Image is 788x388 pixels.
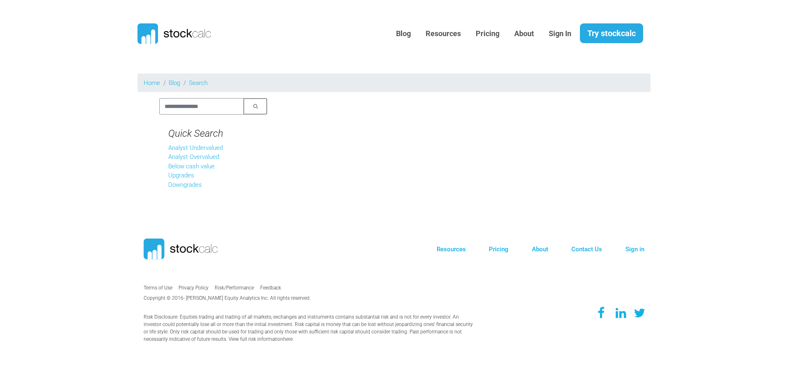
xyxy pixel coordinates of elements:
a: Risk/Performance [215,285,254,291]
a: Feedback [260,285,281,291]
a: Blog [390,24,417,44]
a: Below cash value [168,163,215,170]
h4: Quick Search [168,128,258,140]
a: Resources [437,246,466,253]
a: Try stockcalc [580,23,643,43]
a: Blog [169,79,180,87]
p: Copyright © 2016- [PERSON_NAME] Equity Analytics Inc. All rights reserved. [144,294,345,302]
a: Pricing [470,24,506,44]
a: Analyst Overvalued [168,153,219,161]
a: Analyst Undervalued [168,144,223,152]
p: Risk Disclosure: Equities trading and trading of all markets, exchanges and instruments contains ... [144,313,473,343]
a: Resources [419,24,467,44]
a: Home [144,79,160,87]
a: Privacy Policy [179,285,208,291]
a: here [283,336,293,342]
nav: breadcrumb [137,73,651,92]
a: Pricing [489,246,509,253]
a: Contact Us [571,246,602,253]
a: Downgrades [168,181,202,188]
a: Upgrades [168,172,194,179]
a: Sign in [625,246,644,253]
a: Terms of Use [144,285,172,291]
a: Sign In [543,24,577,44]
a: Search [189,79,208,87]
a: About [508,24,540,44]
a: About [532,246,548,253]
